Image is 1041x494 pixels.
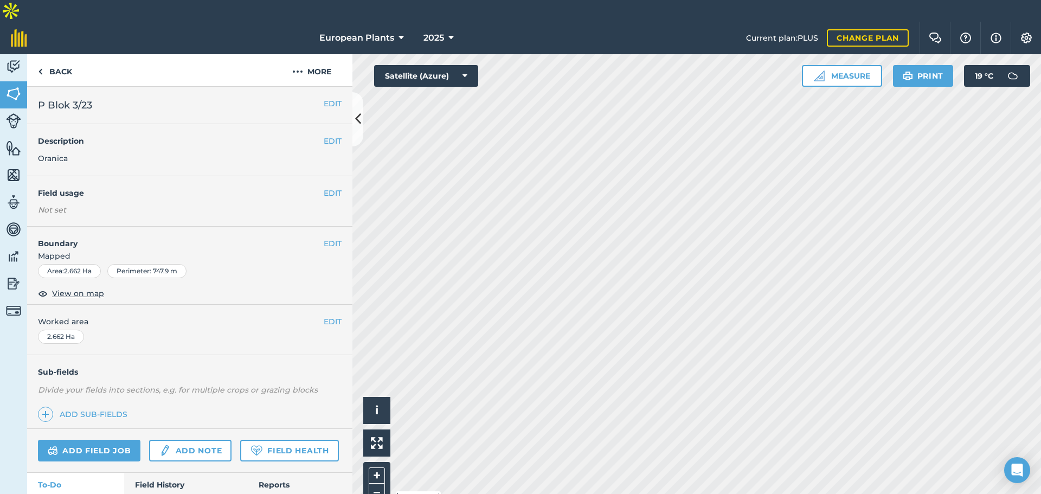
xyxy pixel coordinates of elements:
[375,403,378,417] span: i
[363,397,390,424] button: i
[802,65,882,87] button: Measure
[52,287,104,299] span: View on map
[746,32,818,44] span: Current plan : PLUS
[964,65,1030,87] button: 19 °C
[38,407,132,422] a: Add sub-fields
[6,167,21,183] img: svg+xml;base64,PHN2ZyB4bWxucz0iaHR0cDovL3d3dy53My5vcmcvMjAwMC9zdmciIHdpZHRoPSI1NiIgaGVpZ2h0PSI2MC...
[814,70,825,81] img: Ruler icon
[38,287,104,300] button: View on map
[6,303,21,318] img: svg+xml;base64,PD94bWwgdmVyc2lvbj0iMS4wIiBlbmNvZGluZz0idXRmLTgiPz4KPCEtLSBHZW5lcmF0b3I6IEFkb2JlIE...
[38,187,324,199] h4: Field usage
[27,227,324,249] h4: Boundary
[1004,457,1030,483] div: Open Intercom Messenger
[374,65,478,87] button: Satellite (Azure)
[38,153,68,163] span: Oranica
[38,287,48,300] img: svg+xml;base64,PHN2ZyB4bWxucz0iaHR0cDovL3d3dy53My5vcmcvMjAwMC9zdmciIHdpZHRoPSIxOCIgaGVpZ2h0PSIyNC...
[27,250,352,262] span: Mapped
[6,221,21,238] img: svg+xml;base64,PD94bWwgdmVyc2lvbj0iMS4wIiBlbmNvZGluZz0idXRmLTgiPz4KPCEtLSBHZW5lcmF0b3I6IEFkb2JlIE...
[315,22,408,54] button: European Plants
[324,187,342,199] button: EDIT
[893,65,954,87] button: Print
[827,29,909,47] a: Change plan
[991,31,1001,44] img: svg+xml;base64,PHN2ZyB4bWxucz0iaHR0cDovL3d3dy53My5vcmcvMjAwMC9zdmciIHdpZHRoPSIxNyIgaGVpZ2h0PSIxNy...
[6,194,21,210] img: svg+xml;base64,PD94bWwgdmVyc2lvbj0iMS4wIiBlbmNvZGluZz0idXRmLTgiPz4KPCEtLSBHZW5lcmF0b3I6IEFkb2JlIE...
[42,408,49,421] img: svg+xml;base64,PHN2ZyB4bWxucz0iaHR0cDovL3d3dy53My5vcmcvMjAwMC9zdmciIHdpZHRoPSIxNCIgaGVpZ2h0PSIyNC...
[319,31,394,44] span: European Plants
[27,366,352,378] h4: Sub-fields
[38,385,318,395] em: Divide your fields into sections, e.g. for multiple crops or grazing blocks
[423,31,444,44] span: 2025
[38,264,101,278] div: Area : 2.662 Ha
[240,440,338,461] a: Field Health
[48,444,58,457] img: svg+xml;base64,PD94bWwgdmVyc2lvbj0iMS4wIiBlbmNvZGluZz0idXRmLTgiPz4KPCEtLSBHZW5lcmF0b3I6IEFkb2JlIE...
[11,29,27,47] img: fieldmargin Logo
[975,65,993,87] span: 19 ° C
[324,316,342,328] button: EDIT
[292,65,303,78] img: svg+xml;base64,PHN2ZyB4bWxucz0iaHR0cDovL3d3dy53My5vcmcvMjAwMC9zdmciIHdpZHRoPSIyMCIgaGVpZ2h0PSIyNC...
[903,69,913,82] img: svg+xml;base64,PHN2ZyB4bWxucz0iaHR0cDovL3d3dy53My5vcmcvMjAwMC9zdmciIHdpZHRoPSIxOSIgaGVpZ2h0PSIyNC...
[38,135,342,147] h4: Description
[6,275,21,292] img: svg+xml;base64,PD94bWwgdmVyc2lvbj0iMS4wIiBlbmNvZGluZz0idXRmLTgiPz4KPCEtLSBHZW5lcmF0b3I6IEFkb2JlIE...
[6,248,21,265] img: svg+xml;base64,PD94bWwgdmVyc2lvbj0iMS4wIiBlbmNvZGluZz0idXRmLTgiPz4KPCEtLSBHZW5lcmF0b3I6IEFkb2JlIE...
[38,330,84,344] div: 2.662 Ha
[6,113,21,129] img: svg+xml;base64,PD94bWwgdmVyc2lvbj0iMS4wIiBlbmNvZGluZz0idXRmLTgiPz4KPCEtLSBHZW5lcmF0b3I6IEFkb2JlIE...
[271,54,352,86] button: More
[1020,33,1033,43] img: A cog icon
[38,98,92,113] span: P Blok 3/23
[324,238,342,249] button: EDIT
[1002,65,1024,87] img: svg+xml;base64,PD94bWwgdmVyc2lvbj0iMS4wIiBlbmNvZGluZz0idXRmLTgiPz4KPCEtLSBHZW5lcmF0b3I6IEFkb2JlIE...
[6,59,21,75] img: svg+xml;base64,PD94bWwgdmVyc2lvbj0iMS4wIiBlbmNvZGluZz0idXRmLTgiPz4KPCEtLSBHZW5lcmF0b3I6IEFkb2JlIE...
[38,440,140,461] a: Add field job
[38,65,43,78] img: svg+xml;base64,PHN2ZyB4bWxucz0iaHR0cDovL3d3dy53My5vcmcvMjAwMC9zdmciIHdpZHRoPSI5IiBoZWlnaHQ9IjI0Ii...
[149,440,232,461] a: Add note
[159,444,171,457] img: svg+xml;base64,PD94bWwgdmVyc2lvbj0iMS4wIiBlbmNvZGluZz0idXRmLTgiPz4KPCEtLSBHZW5lcmF0b3I6IEFkb2JlIE...
[929,33,942,43] img: Two speech bubbles overlapping with the left bubble in the forefront
[371,437,383,449] img: Four arrows, one pointing top left, one top right, one bottom right and the last bottom left
[959,33,972,43] img: A question mark icon
[419,22,458,54] button: 2025
[324,135,342,147] button: EDIT
[6,86,21,102] img: svg+xml;base64,PHN2ZyB4bWxucz0iaHR0cDovL3d3dy53My5vcmcvMjAwMC9zdmciIHdpZHRoPSI1NiIgaGVpZ2h0PSI2MC...
[107,264,187,278] div: Perimeter : 747.9 m
[38,316,342,328] span: Worked area
[27,54,83,86] a: Back
[6,140,21,156] img: svg+xml;base64,PHN2ZyB4bWxucz0iaHR0cDovL3d3dy53My5vcmcvMjAwMC9zdmciIHdpZHRoPSI1NiIgaGVpZ2h0PSI2MC...
[38,204,342,215] div: Not set
[369,467,385,484] button: +
[324,98,342,110] button: EDIT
